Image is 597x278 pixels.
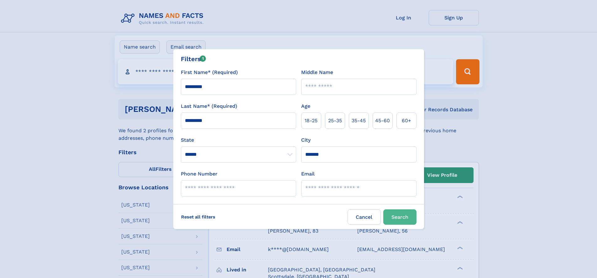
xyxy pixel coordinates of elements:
span: 18‑25 [305,117,317,124]
label: Reset all filters [177,209,219,224]
label: Email [301,170,315,178]
label: Age [301,102,310,110]
span: 25‑35 [328,117,342,124]
label: Phone Number [181,170,217,178]
label: Cancel [348,209,381,225]
button: Search [383,209,416,225]
label: First Name* (Required) [181,69,238,76]
span: 60+ [402,117,411,124]
label: City [301,136,311,144]
label: Middle Name [301,69,333,76]
label: Last Name* (Required) [181,102,237,110]
div: Filters [181,54,206,64]
span: 45‑60 [375,117,390,124]
label: State [181,136,296,144]
span: 35‑45 [352,117,366,124]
